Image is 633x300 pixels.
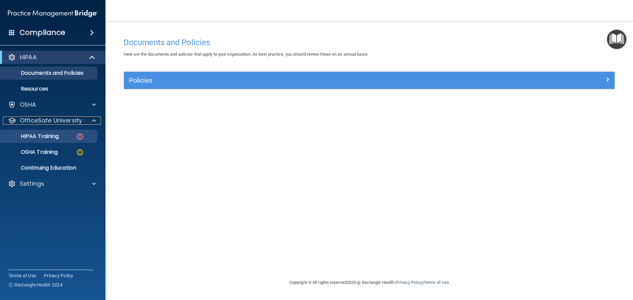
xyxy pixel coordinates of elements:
[8,53,96,61] a: HIPAA
[8,117,96,124] a: OfficeSafe University
[396,280,422,285] a: Privacy Policy
[76,132,84,141] img: danger-circle.6113f641.png
[19,28,65,37] h4: Compliance
[124,38,615,47] h4: Documents and Policies
[607,30,626,49] button: Open Resource Center
[76,148,84,156] img: warning-circle.0cc9ac19.png
[129,77,487,84] h5: Policies
[124,52,369,57] span: Here are the documents and policies that apply to your organization. As best practice, you should...
[9,282,63,288] span: Ⓒ Rectangle Health 2024
[20,101,36,109] p: OSHA
[4,149,58,155] p: OSHA Training
[129,75,610,86] a: Policies
[8,7,98,20] img: PMB logo
[424,280,449,285] a: Terms of Use
[20,180,44,188] p: Settings
[44,272,74,279] a: Privacy Policy
[4,86,94,92] p: Resources
[249,272,490,293] div: Copyright © All rights reserved 2025 @ Rectangle Health | |
[4,165,94,171] p: Continuing Education
[4,133,59,140] p: HIPAA Training
[20,53,37,61] p: HIPAA
[20,117,82,124] p: OfficeSafe University
[4,70,94,76] p: Documents and Policies
[9,272,36,279] a: Terms of Use
[8,180,96,188] a: Settings
[8,101,96,109] a: OSHA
